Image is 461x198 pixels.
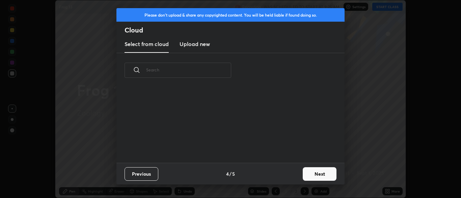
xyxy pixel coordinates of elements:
div: Please don't upload & share any copyrighted content. You will be held liable if found doing so. [116,8,345,22]
button: Next [303,167,336,181]
h2: Cloud [125,26,345,35]
h3: Select from cloud [125,40,169,48]
button: Previous [125,167,158,181]
h3: Upload new [180,40,210,48]
h4: 4 [226,170,229,177]
h4: 5 [232,170,235,177]
h4: / [229,170,232,177]
input: Search [146,56,231,84]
